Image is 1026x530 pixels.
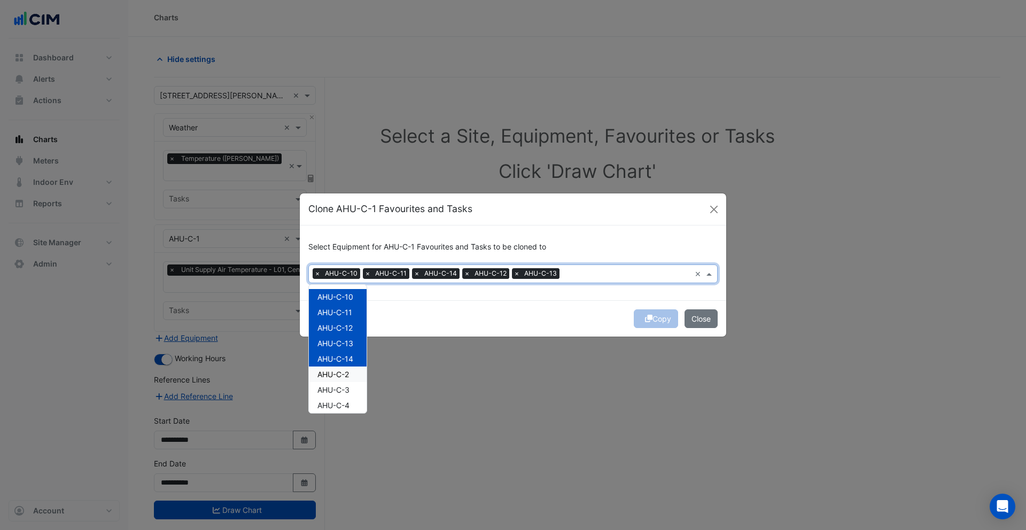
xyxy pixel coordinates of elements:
[313,268,322,279] span: ×
[462,268,472,279] span: ×
[990,494,1015,519] div: Open Intercom Messenger
[317,323,353,332] span: AHU-C-12
[522,268,559,279] span: AHU-C-13
[317,339,353,348] span: AHU-C-13
[317,401,349,410] span: AHU-C-4
[317,354,353,363] span: AHU-C-14
[706,201,722,217] button: Close
[412,268,422,279] span: ×
[322,268,360,279] span: AHU-C-10
[472,268,509,279] span: AHU-C-12
[422,268,460,279] span: AHU-C-14
[317,292,353,301] span: AHU-C-10
[317,385,349,394] span: AHU-C-3
[317,370,349,379] span: AHU-C-2
[308,243,718,252] h6: Select Equipment for AHU-C-1 Favourites and Tasks to be cloned to
[695,268,704,279] span: Clear
[309,285,367,413] div: Options List
[685,309,718,328] button: Close
[317,308,352,317] span: AHU-C-11
[512,268,522,279] span: ×
[308,202,472,216] h5: Clone AHU-C-1 Favourites and Tasks
[372,268,409,279] span: AHU-C-11
[363,268,372,279] span: ×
